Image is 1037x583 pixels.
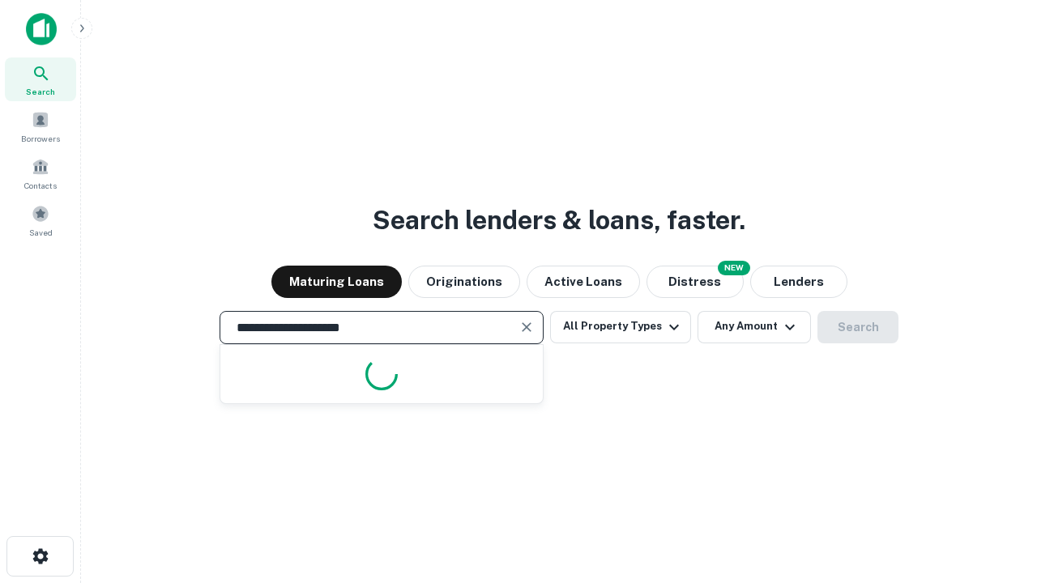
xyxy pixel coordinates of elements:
button: Originations [408,266,520,298]
button: Active Loans [527,266,640,298]
span: Borrowers [21,132,60,145]
span: Contacts [24,179,57,192]
button: Maturing Loans [271,266,402,298]
button: All Property Types [550,311,691,343]
span: Saved [29,226,53,239]
a: Saved [5,198,76,242]
a: Borrowers [5,104,76,148]
a: Search [5,57,76,101]
button: Clear [515,316,538,338]
div: NEW [718,261,750,275]
button: Lenders [750,266,847,298]
button: Any Amount [698,311,811,343]
h3: Search lenders & loans, faster. [373,201,745,240]
span: Search [26,85,55,98]
img: capitalize-icon.png [26,13,57,45]
iframe: Chat Widget [956,402,1037,479]
a: Contacts [5,151,76,195]
button: Search distressed loans with lien and other non-mortgage details. [647,266,744,298]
